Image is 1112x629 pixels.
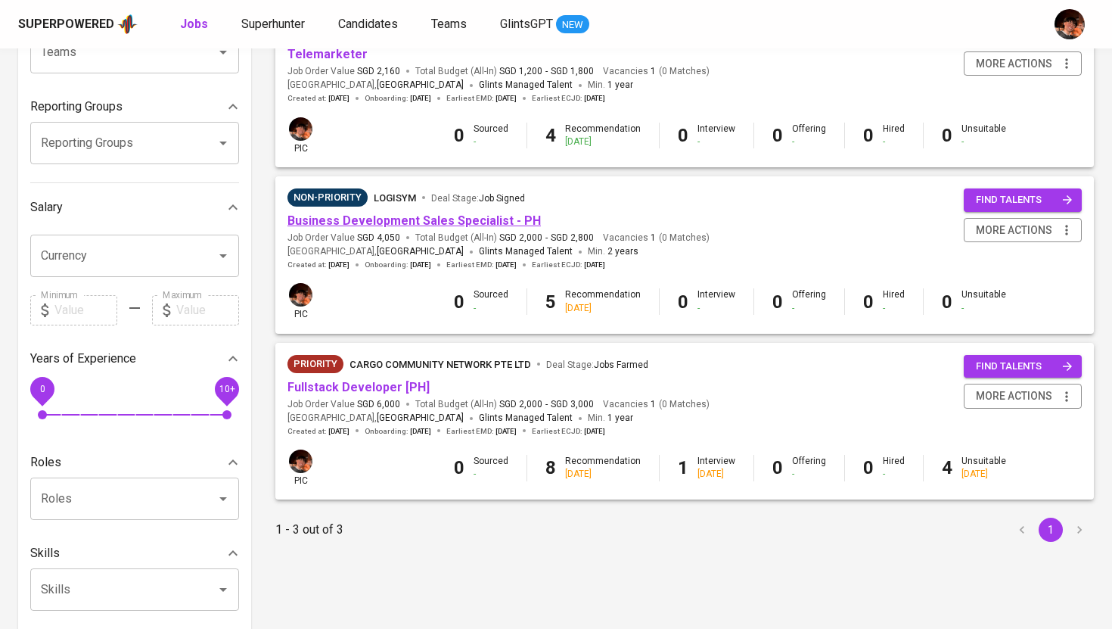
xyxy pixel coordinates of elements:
div: Unsuitable [961,123,1006,148]
div: Interview [697,123,735,148]
img: app logo [117,13,138,36]
div: [DATE] [565,468,641,481]
b: 0 [772,457,783,478]
a: Business Development Sales Specialist - PH [287,213,541,228]
div: Interview [697,288,735,314]
span: Earliest EMD : [446,93,517,104]
div: pic [287,282,314,321]
span: Vacancies ( 0 Matches ) [603,398,710,411]
div: - [792,135,826,148]
span: SGD 1,200 [499,65,542,78]
div: Offering [792,455,826,481]
nav: pagination navigation [1008,518,1094,542]
span: [DATE] [328,260,349,270]
span: [DATE] [495,93,517,104]
span: [DATE] [584,260,605,270]
span: Job Order Value [287,232,400,244]
button: find talents [964,355,1082,378]
span: Earliest EMD : [446,426,517,437]
div: Client Priority, More Profiles Required [287,355,343,373]
div: - [883,468,905,481]
a: Fullstack Developer [PH] [287,380,430,394]
a: GlintsGPT NEW [500,15,589,34]
p: Skills [30,544,60,562]
div: Skills [30,538,239,568]
button: find talents [964,188,1082,212]
span: Candidates [338,17,398,31]
b: 0 [678,125,688,146]
input: Value [54,295,117,325]
span: 1 [648,65,656,78]
button: Open [213,488,234,509]
b: Jobs [180,17,208,31]
b: 4 [545,125,556,146]
span: Created at : [287,93,349,104]
div: - [961,135,1006,148]
span: Vacancies ( 0 Matches ) [603,65,710,78]
div: - [792,302,826,315]
button: Open [213,245,234,266]
span: SGD 6,000 [357,398,400,411]
span: Total Budget (All-In) [415,398,594,411]
span: Earliest ECJD : [532,260,605,270]
div: Offering [792,288,826,314]
span: [DATE] [584,426,605,437]
b: 5 [545,291,556,313]
div: Recommendation [565,288,641,314]
div: Hired [883,455,905,481]
span: Deal Stage : [546,360,648,370]
span: Onboarding : [365,260,431,270]
span: Min. [588,79,633,90]
span: 1 year [607,413,633,423]
span: more actions [976,387,1052,406]
span: Teams [431,17,467,31]
b: 0 [454,125,464,146]
span: SGD 2,160 [357,65,400,78]
span: Min. [588,246,638,257]
span: - [545,232,548,244]
img: diemas@glints.com [289,117,312,141]
div: - [961,302,1006,315]
b: 0 [678,291,688,313]
input: Value [176,295,239,325]
a: Teams [431,15,470,34]
span: SGD 2,000 [499,398,542,411]
div: Roles [30,447,239,478]
span: [DATE] [495,260,517,270]
span: [DATE] [495,426,517,437]
span: Vacancies ( 0 Matches ) [603,232,710,244]
button: more actions [964,218,1082,243]
div: [DATE] [565,302,641,315]
span: SGD 2,800 [551,232,594,244]
b: 0 [863,457,874,478]
div: - [474,302,508,315]
button: page 1 [1039,518,1063,542]
span: Earliest ECJD : [532,426,605,437]
b: 8 [545,457,556,478]
a: Telemarketer [287,47,368,61]
b: 1 [678,457,688,478]
button: more actions [964,384,1082,409]
span: SGD 2,000 [499,232,542,244]
div: - [883,302,905,315]
span: more actions [976,54,1052,73]
a: Superhunter [241,15,308,34]
span: Onboarding : [365,426,431,437]
img: diemas@glints.com [289,450,312,473]
div: [DATE] [961,468,1006,481]
div: Sourced [474,288,508,314]
div: - [792,468,826,481]
div: [DATE] [565,135,641,148]
div: Sourced [474,123,508,148]
span: Glints Managed Talent [479,246,573,257]
b: 0 [942,125,952,146]
span: SGD 1,800 [551,65,594,78]
span: 2 years [607,246,638,257]
span: LogiSYM [374,192,416,204]
span: - [545,398,548,411]
span: 1 [648,398,656,411]
div: pic [287,116,314,155]
div: Salary [30,192,239,223]
div: Reporting Groups [30,92,239,122]
span: Deal Stage : [431,193,525,204]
